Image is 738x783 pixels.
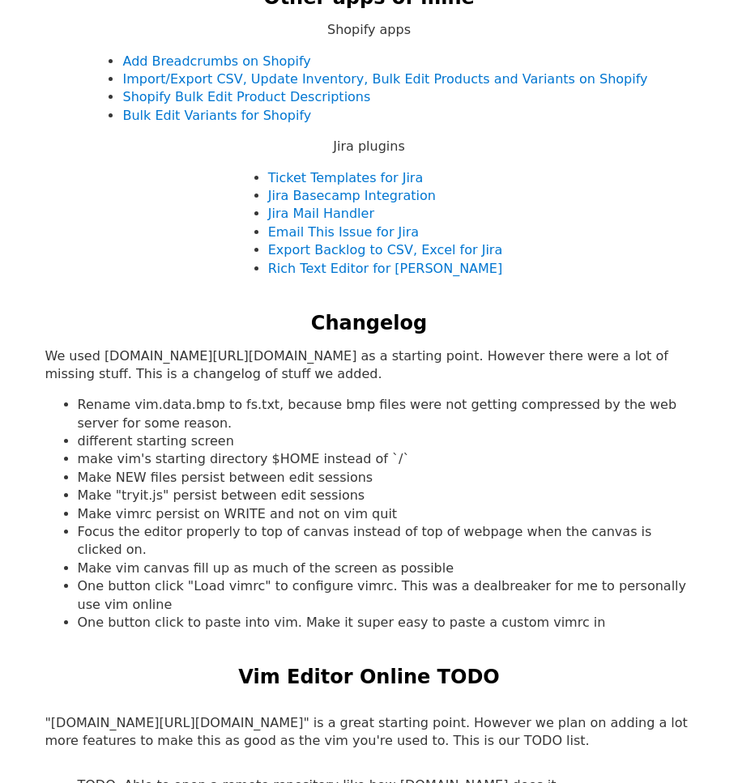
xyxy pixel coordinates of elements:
[78,487,693,504] li: Make "tryit.js" persist between edit sessions
[78,505,693,523] li: Make vimrc persist on WRITE and not on vim quit
[238,664,499,692] h2: Vim Editor Online TODO
[268,242,502,257] a: Export Backlog to CSV, Excel for Jira
[78,450,693,468] li: make vim's starting directory $HOME instead of `/`
[122,89,370,104] a: Shopify Bulk Edit Product Descriptions
[268,206,374,221] a: Jira Mail Handler
[78,523,693,560] li: Focus the editor properly to top of canvas instead of top of webpage when the canvas is clicked on.
[45,714,693,751] p: "[DOMAIN_NAME][URL][DOMAIN_NAME]" is a great starting point. However we plan on adding a lot more...
[78,469,693,487] li: Make NEW files persist between edit sessions
[268,188,436,203] a: Jira Basecamp Integration
[78,577,693,614] li: One button click "Load vimrc" to configure vimrc. This was a dealbreaker for me to personally use...
[122,108,311,123] a: Bulk Edit Variants for Shopify
[78,432,693,450] li: different starting screen
[311,310,427,338] h2: Changelog
[122,53,310,69] a: Add Breadcrumbs on Shopify
[268,224,419,240] a: Email This Issue for Jira
[268,170,423,185] a: Ticket Templates for Jira
[122,71,647,87] a: Import/Export CSV, Update Inventory, Bulk Edit Products and Variants on Shopify
[268,261,502,276] a: Rich Text Editor for [PERSON_NAME]
[78,396,693,432] li: Rename vim.data.bmp to fs.txt, because bmp files were not getting compressed by the web server fo...
[78,560,693,577] li: Make vim canvas fill up as much of the screen as possible
[78,614,693,632] li: One button click to paste into vim. Make it super easy to paste a custom vimrc in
